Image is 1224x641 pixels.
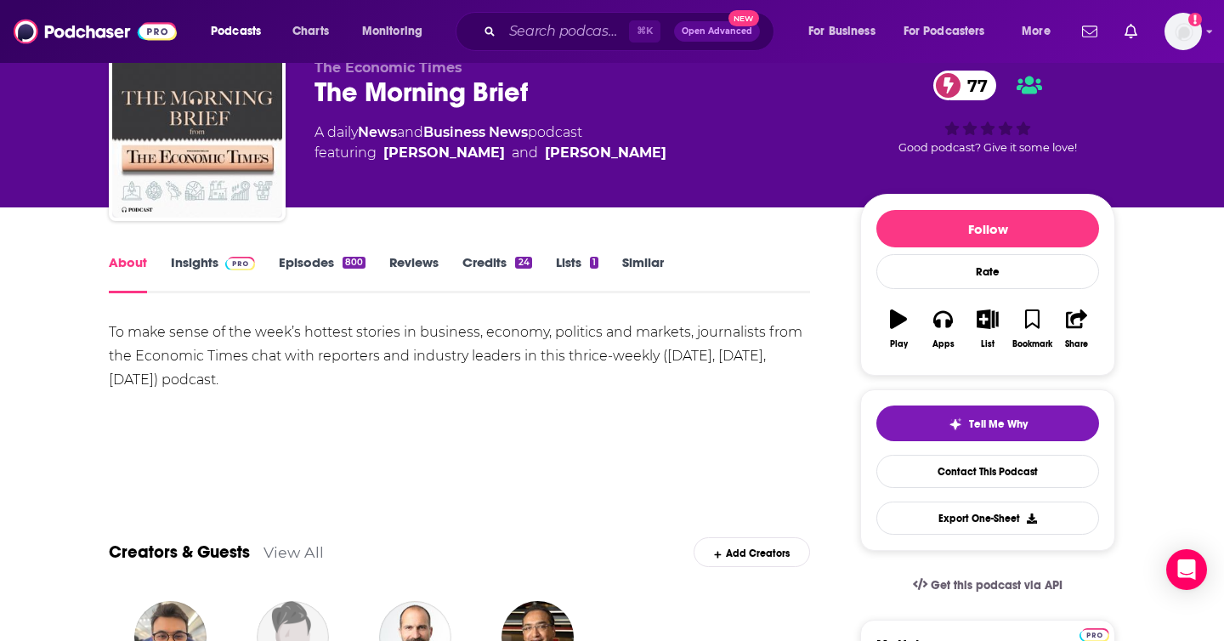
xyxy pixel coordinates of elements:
span: Open Advanced [682,27,752,36]
div: To make sense of the week’s hottest stories in business, economy, politics and markets, journalis... [109,320,810,392]
span: Logged in as TrevorC [1164,13,1202,50]
span: New [728,10,759,26]
button: open menu [892,18,1010,45]
span: Get this podcast via API [931,578,1062,593]
button: Open AdvancedNew [674,21,760,42]
button: open menu [796,18,897,45]
div: Share [1065,339,1088,349]
a: Creators & Guests [109,542,250,563]
button: List [966,298,1010,360]
div: Add Creators [694,537,810,567]
div: List [981,339,994,349]
button: Bookmark [1010,298,1054,360]
button: Export One-Sheet [876,502,1099,535]
a: Credits24 [462,254,531,293]
span: Charts [292,20,329,43]
a: Episodes800 [279,254,365,293]
button: open menu [350,18,445,45]
a: Contact This Podcast [876,455,1099,488]
a: Get this podcast via API [899,564,1076,606]
button: tell me why sparkleTell Me Why [876,406,1099,441]
div: A daily podcast [314,122,666,163]
span: The Economic Times [314,60,462,76]
a: View All [263,543,324,561]
span: Good podcast? Give it some love! [898,141,1077,154]
img: Podchaser Pro [225,257,255,270]
a: Similar [622,254,664,293]
button: Apps [921,298,965,360]
div: Search podcasts, credits, & more... [472,12,790,51]
div: Bookmark [1012,339,1052,349]
button: Share [1055,298,1099,360]
span: and [512,143,538,163]
span: Podcasts [211,20,261,43]
a: Show notifications dropdown [1075,17,1104,46]
span: featuring [314,143,666,163]
a: Anirban Chowdhury [545,143,666,163]
div: Rate [876,254,1099,289]
button: open menu [199,18,283,45]
div: 800 [343,257,365,269]
span: and [397,124,423,140]
span: Tell Me Why [969,417,1028,431]
div: 1 [590,257,598,269]
a: Show notifications dropdown [1118,17,1144,46]
img: The Morning Brief [112,48,282,218]
a: About [109,254,147,293]
svg: Add a profile image [1188,13,1202,26]
img: tell me why sparkle [949,417,962,431]
button: Follow [876,210,1099,247]
div: Apps [932,339,955,349]
div: 24 [515,257,531,269]
button: Play [876,298,921,360]
div: Play [890,339,908,349]
span: Monitoring [362,20,422,43]
input: Search podcasts, credits, & more... [502,18,629,45]
button: Show profile menu [1164,13,1202,50]
a: Arijit Barman [383,143,505,163]
a: Business News [423,124,528,140]
span: 77 [950,71,996,100]
a: 77 [933,71,996,100]
span: For Business [808,20,875,43]
a: Charts [281,18,339,45]
div: Open Intercom Messenger [1166,549,1207,590]
a: Reviews [389,254,439,293]
span: ⌘ K [629,20,660,43]
img: User Profile [1164,13,1202,50]
div: 77Good podcast? Give it some love! [860,60,1115,165]
span: More [1022,20,1051,43]
img: Podchaser - Follow, Share and Rate Podcasts [14,15,177,48]
span: For Podcasters [904,20,985,43]
a: News [358,124,397,140]
a: InsightsPodchaser Pro [171,254,255,293]
button: open menu [1010,18,1072,45]
a: Lists1 [556,254,598,293]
